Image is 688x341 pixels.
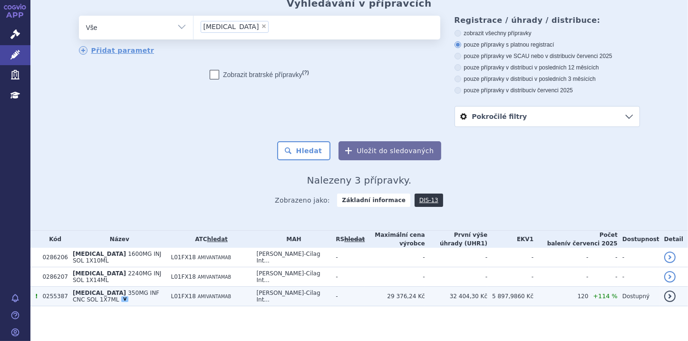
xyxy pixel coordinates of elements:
td: 0286206 [38,248,68,267]
a: Přidat parametr [79,46,155,55]
button: Hledat [277,141,331,160]
a: Pokročilé filtry [455,107,640,127]
label: pouze přípravky v distribuci v posledních 12 měsících [455,64,640,71]
a: detail [664,291,676,302]
td: 29 376,24 Kč [365,287,425,306]
td: 0255387 [38,287,68,306]
a: DIS-13 [415,194,443,207]
td: - [425,248,487,267]
td: - [618,248,659,267]
td: - [365,267,425,287]
a: detail [664,271,676,283]
td: - [487,248,533,267]
span: × [261,23,267,29]
td: [PERSON_NAME]-Cilag Int... [252,248,331,267]
span: AMIVANTAMAB [198,274,231,280]
td: - [425,267,487,287]
td: 120 [533,287,588,306]
td: - [487,267,533,287]
span: L01FX18 [171,273,196,280]
label: zobrazit všechny přípravky [455,29,640,37]
span: Tento přípravek má více úhrad. [35,293,38,300]
td: [PERSON_NAME]-Cilag Int... [252,267,331,287]
div: V [121,296,128,302]
td: - [618,267,659,287]
th: RS [331,231,365,248]
th: ATC [166,231,252,248]
th: Kód [38,231,68,248]
span: v červenci 2025 [572,53,612,59]
label: pouze přípravky s platnou registrací [455,41,640,49]
strong: Základní informace [337,194,410,207]
td: 32 404,30 Kč [425,287,487,306]
label: pouze přípravky ve SCAU nebo v distribuci [455,52,640,60]
span: 1600MG INJ SOL 1X10ML [73,251,161,264]
td: - [533,267,588,287]
span: Nalezeny 3 přípravky. [307,175,412,186]
del: hledat [344,236,365,243]
td: [PERSON_NAME]-Cilag Int... [252,287,331,306]
a: vyhledávání neobsahuje žádnou platnou referenční skupinu [344,236,365,243]
abbr: (?) [302,69,309,76]
span: [MEDICAL_DATA] [73,290,126,296]
td: - [331,287,365,306]
td: - [589,248,618,267]
span: v červenci 2025 [567,240,617,247]
button: Uložit do sledovaných [339,141,441,160]
span: [MEDICAL_DATA] [203,23,259,30]
span: +114 % [593,292,618,300]
span: [MEDICAL_DATA] [73,270,126,277]
th: Počet balení [533,231,618,248]
th: Detail [659,231,688,248]
h3: Registrace / úhrady / distribuce: [455,16,640,25]
th: Dostupnost [618,231,659,248]
span: AMIVANTAMAB [198,294,231,299]
span: 350MG INF CNC SOL 1X7ML [73,290,159,303]
td: - [365,248,425,267]
td: 0286207 [38,267,68,287]
th: MAH [252,231,331,248]
label: pouze přípravky v distribuci v posledních 3 měsících [455,75,640,83]
span: v červenci 2025 [533,87,573,94]
span: L01FX18 [171,293,196,300]
span: L01FX18 [171,254,196,261]
td: 5 897,9860 Kč [487,287,533,306]
a: hledat [207,236,228,243]
th: Název [68,231,166,248]
span: Zobrazeno jako: [275,194,330,207]
span: [MEDICAL_DATA] [73,251,126,257]
input: [MEDICAL_DATA] [271,20,277,32]
label: pouze přípravky v distribuci [455,87,640,94]
th: Maximální cena výrobce [365,231,425,248]
a: detail [664,252,676,263]
span: AMIVANTAMAB [198,255,231,260]
label: Zobrazit bratrské přípravky [210,70,309,79]
span: 2240MG INJ SOL 1X14ML [73,270,161,283]
td: Dostupný [618,287,659,306]
th: EKV1 [487,231,533,248]
td: - [589,267,618,287]
td: - [331,267,365,287]
th: První výše úhrady (UHR1) [425,231,487,248]
td: - [533,248,588,267]
td: - [331,248,365,267]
